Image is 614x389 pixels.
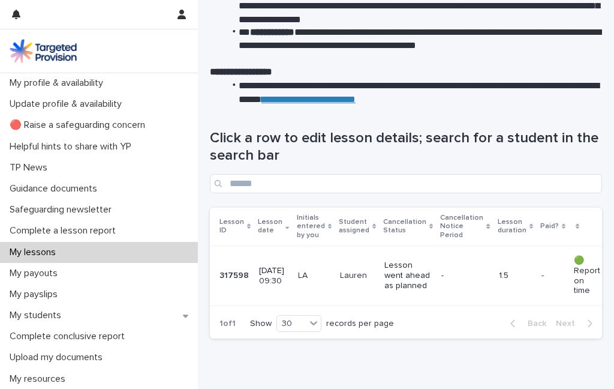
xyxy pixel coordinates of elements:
p: Paid? [540,220,559,233]
h1: Click a row to edit lesson details; search for a student in the search bar [210,130,602,164]
p: Lesson date [258,216,282,238]
p: Initials entered by you [297,211,325,242]
p: [DATE] 09:30 [259,266,288,286]
p: Cancellation Notice Period [440,211,483,242]
span: Back [520,319,546,328]
span: Next [556,319,582,328]
p: 🔴 Raise a safeguarding concern [5,119,155,131]
p: 🟢 Report on time [574,256,600,296]
p: Safeguarding newsletter [5,204,121,216]
p: TP News [5,162,57,173]
p: records per page [326,319,394,329]
p: LA [298,271,330,281]
p: My students [5,310,71,321]
p: Update profile & availability [5,98,131,110]
p: Student assigned [339,216,369,238]
p: My payslips [5,289,67,300]
p: Lauren [340,271,375,281]
p: Show [250,319,272,329]
div: 30 [277,317,306,331]
p: - [441,271,489,281]
p: My resources [5,373,75,385]
p: 1 of 1 [210,309,245,339]
p: Helpful hints to share with YP [5,141,141,152]
p: Complete conclusive report [5,331,134,342]
p: Guidance documents [5,183,107,194]
button: Next [551,318,602,329]
button: Back [501,318,551,329]
p: My payouts [5,268,67,279]
p: Cancellation Status [383,216,426,238]
input: Search [210,174,602,193]
p: Upload my documents [5,352,112,363]
p: My lessons [5,247,65,258]
p: - [541,268,546,281]
p: Lesson went ahead as planned [384,261,432,291]
img: M5nRWzHhSzIhMunXDL62 [10,39,77,63]
p: Lesson ID [219,216,244,238]
p: Complete a lesson report [5,225,125,237]
p: 317598 [219,268,251,281]
p: My profile & availability [5,77,113,89]
p: Lesson duration [498,216,526,238]
p: 1.5 [499,271,532,281]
